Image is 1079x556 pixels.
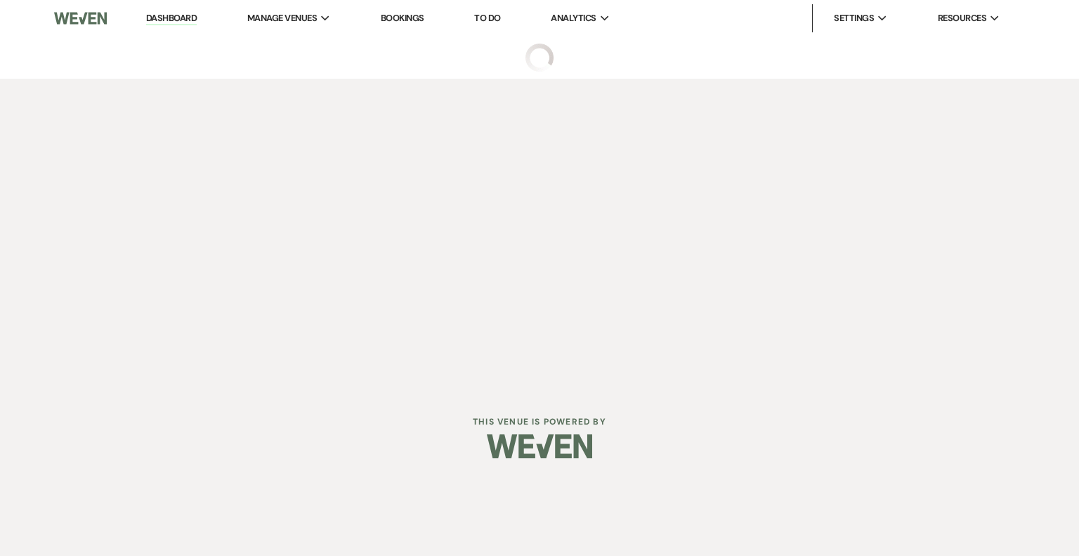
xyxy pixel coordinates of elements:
[487,422,592,471] img: Weven Logo
[525,44,554,72] img: loading spinner
[54,4,107,33] img: Weven Logo
[834,11,874,25] span: Settings
[938,11,986,25] span: Resources
[381,12,424,24] a: Bookings
[247,11,317,25] span: Manage Venues
[146,12,197,25] a: Dashboard
[474,12,500,24] a: To Do
[551,11,596,25] span: Analytics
